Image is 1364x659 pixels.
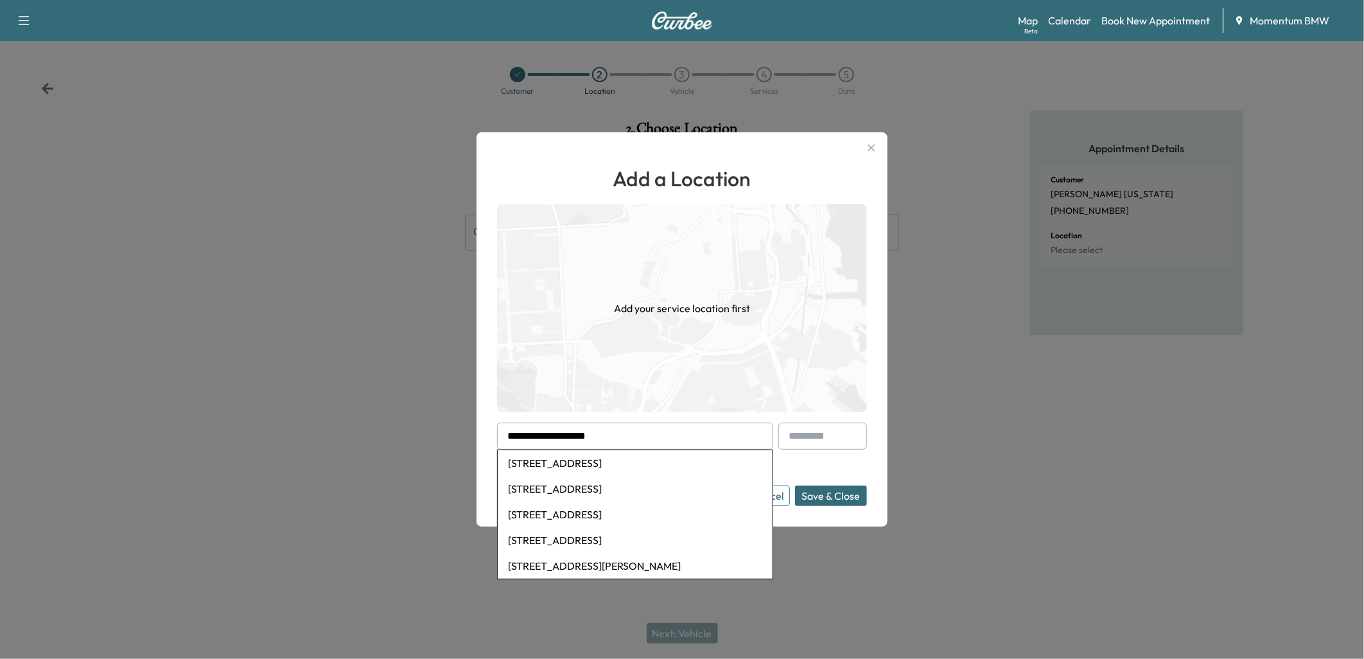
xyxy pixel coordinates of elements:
[651,12,713,30] img: Curbee Logo
[614,301,750,316] h1: Add your service location first
[1024,26,1038,36] div: Beta
[497,204,867,412] img: empty-map-CL6vilOE.png
[498,553,773,579] li: [STREET_ADDRESS][PERSON_NAME]
[498,450,773,476] li: [STREET_ADDRESS]
[1048,13,1091,28] a: Calendar
[795,486,867,506] button: Save & Close
[498,476,773,502] li: [STREET_ADDRESS]
[497,163,867,194] h1: Add a Location
[1018,13,1038,28] a: MapBeta
[498,502,773,527] li: [STREET_ADDRESS]
[1101,13,1210,28] a: Book New Appointment
[1250,13,1329,28] span: Momentum BMW
[498,527,773,553] li: [STREET_ADDRESS]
